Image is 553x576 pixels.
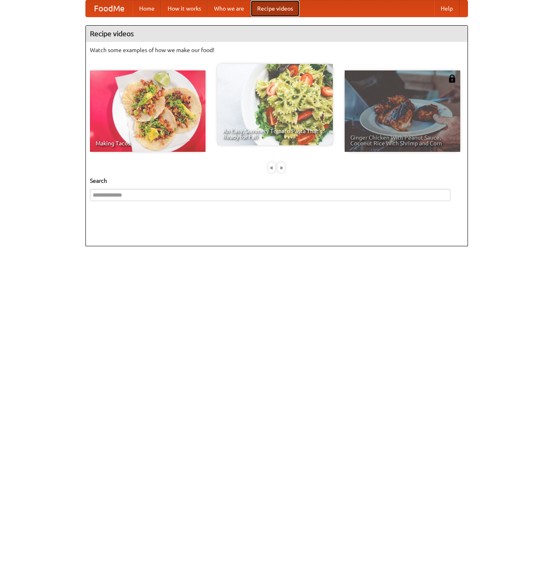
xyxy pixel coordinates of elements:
h4: Recipe videos [86,26,468,42]
p: Watch some examples of how we make our food! [90,46,463,54]
a: Home [133,0,161,17]
img: 483408.png [448,74,456,83]
h5: Search [90,177,463,185]
a: Help [434,0,459,17]
span: Making Tacos [96,140,200,146]
a: Recipe videos [251,0,299,17]
a: How it works [161,0,208,17]
a: An Easy, Summery Tomato Pasta That's Ready for Fall [217,64,333,145]
span: An Easy, Summery Tomato Pasta That's Ready for Fall [223,128,327,140]
a: Who we are [208,0,251,17]
div: » [278,162,285,173]
div: « [268,162,275,173]
a: Making Tacos [90,70,205,152]
a: FoodMe [86,0,133,17]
